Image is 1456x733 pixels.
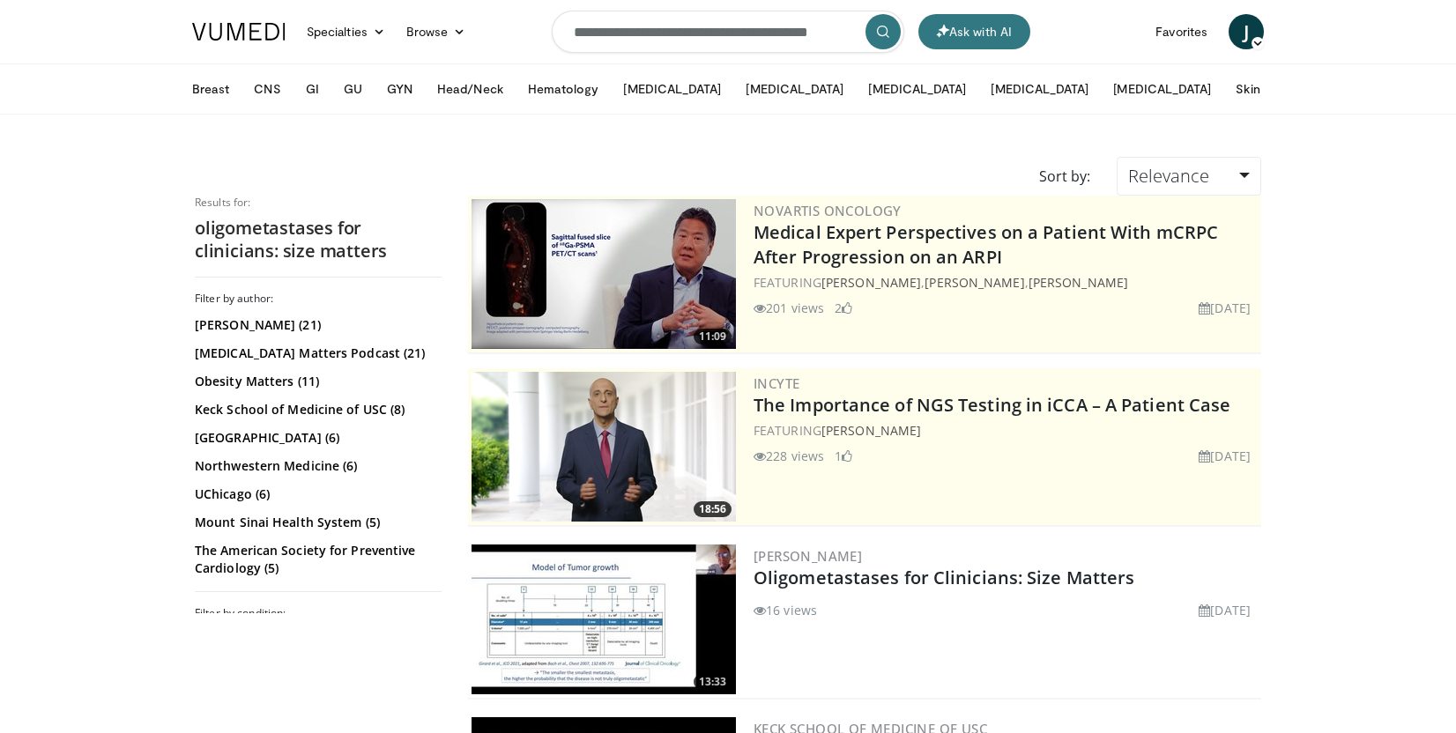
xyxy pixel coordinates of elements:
[694,674,732,690] span: 13:33
[195,196,442,210] p: Results for:
[195,606,442,620] h3: Filter by condition:
[472,544,736,694] a: 13:33
[195,429,437,447] a: [GEOGRAPHIC_DATA] (6)
[980,71,1099,107] button: [MEDICAL_DATA]
[754,547,862,565] a: [PERSON_NAME]
[195,292,442,306] h3: Filter by author:
[754,220,1218,269] a: Medical Expert Perspectives on a Patient With mCRPC After Progression on an ARPI
[427,71,514,107] button: Head/Neck
[694,501,732,517] span: 18:56
[1117,157,1261,196] a: Relevance
[754,601,817,619] li: 16 views
[821,422,921,439] a: [PERSON_NAME]
[517,71,610,107] button: Hematology
[918,14,1030,49] button: Ask with AI
[1145,14,1218,49] a: Favorites
[754,393,1230,417] a: The Importance of NGS Testing in iCCA – A Patient Case
[1199,299,1251,317] li: [DATE]
[472,372,736,522] img: 6827cc40-db74-4ebb-97c5-13e529cfd6fb.png.300x170_q85_crop-smart_upscale.png
[195,316,437,334] a: [PERSON_NAME] (21)
[472,544,736,694] img: 9d9e4f62-6dd9-469b-9acb-b8389ac078d5.300x170_q85_crop-smart_upscale.jpg
[552,11,904,53] input: Search topics, interventions
[835,299,852,317] li: 2
[858,71,977,107] button: [MEDICAL_DATA]
[195,514,437,531] a: Mount Sinai Health System (5)
[376,71,423,107] button: GYN
[754,299,824,317] li: 201 views
[295,71,330,107] button: GI
[1199,447,1251,465] li: [DATE]
[754,273,1258,292] div: FEATURING , ,
[613,71,732,107] button: [MEDICAL_DATA]
[296,14,396,49] a: Specialties
[1229,14,1264,49] a: J
[754,566,1134,589] a: Oligometastases for Clinicians: Size Matters
[192,23,286,41] img: VuMedi Logo
[1128,164,1209,188] span: Relevance
[243,71,291,107] button: CNS
[821,274,921,291] a: [PERSON_NAME]
[333,71,373,107] button: GU
[472,199,736,349] a: 11:09
[1026,157,1103,196] div: Sort by:
[754,447,824,465] li: 228 views
[195,457,437,475] a: Northwestern Medicine (6)
[195,373,437,390] a: Obesity Matters (11)
[195,217,442,263] h2: oligometastases for clinicians: size matters
[754,374,799,392] a: Incyte
[1103,71,1222,107] button: [MEDICAL_DATA]
[735,71,854,107] button: [MEDICAL_DATA]
[1225,71,1270,107] button: Skin
[195,485,437,503] a: UChicago (6)
[754,421,1258,440] div: FEATURING
[195,542,437,577] a: The American Society for Preventive Cardiology (5)
[472,199,736,349] img: 918109e9-db38-4028-9578-5f15f4cfacf3.jpg.300x170_q85_crop-smart_upscale.jpg
[396,14,477,49] a: Browse
[182,71,240,107] button: Breast
[694,329,732,344] span: 11:09
[925,274,1024,291] a: [PERSON_NAME]
[754,202,902,219] a: Novartis Oncology
[195,344,437,362] a: [MEDICAL_DATA] Matters Podcast (21)
[195,401,437,418] a: Keck School of Medicine of USC (8)
[1029,274,1128,291] a: [PERSON_NAME]
[1199,601,1251,619] li: [DATE]
[472,372,736,522] a: 18:56
[835,447,852,465] li: 1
